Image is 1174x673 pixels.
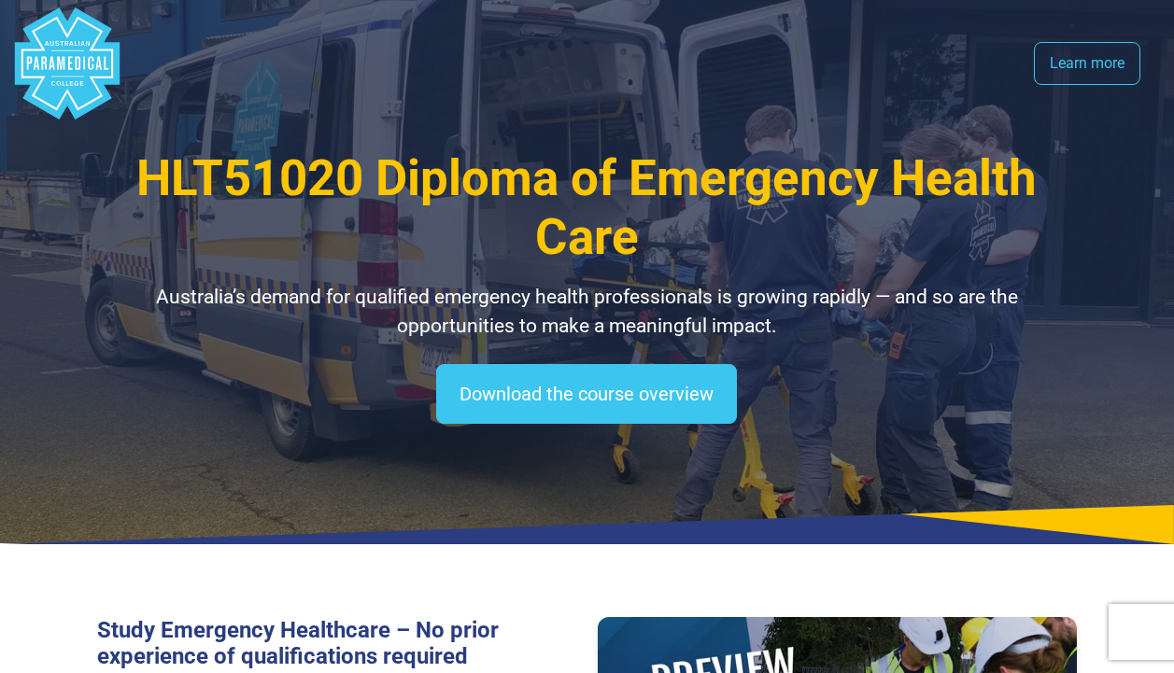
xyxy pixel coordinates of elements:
[436,364,737,424] a: Download the course overview
[97,617,575,671] h3: Study Emergency Healthcare – No prior experience of qualifications required
[136,149,1037,266] span: HLT51020 Diploma of Emergency Health Care
[97,283,1076,342] p: Australia’s demand for qualified emergency health professionals is growing rapidly — and so are t...
[11,7,123,119] div: Australian Paramedical College
[1034,42,1140,85] a: Learn more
